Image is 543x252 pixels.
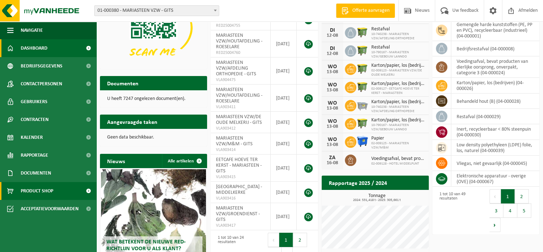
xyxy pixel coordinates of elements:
span: Contactpersonen [21,75,62,93]
span: Gebruikers [21,93,47,111]
span: Rapportage [21,146,48,164]
span: VLA903412 [216,126,265,131]
td: [DATE] [271,203,297,230]
div: DI [325,27,340,33]
div: WO [325,137,340,142]
span: EETCAFE HOEVE TER KERST - MARIASTEEN - GITS [216,157,262,174]
span: 02-009123 - MARIASTEEN VZW/DE OUDE MELKERIJ [371,69,425,77]
span: Navigatie [21,21,43,39]
td: gemengde harde kunststoffen (PE, PP en PVC), recycleerbaar (industrieel) (04-000001) [451,20,539,41]
div: WO [325,100,340,106]
p: Geen data beschikbaar. [107,135,200,140]
div: WO [325,119,340,124]
span: Karton/papier, los (bedrijven) [371,117,425,123]
span: Bedrijfsgegevens [21,57,62,75]
span: Offerte aanvragen [351,7,391,14]
td: karton/papier, los (bedrijven) (04-000026) [451,78,539,94]
span: Restafval [371,45,425,50]
td: [DATE] [271,57,297,85]
span: 02-009128 - HOTEL MIDDELPUNT [371,162,425,166]
span: MARIASTEEN VZW/GROENDIENST - GITS [216,206,260,222]
span: MARIASTEEN VZW/HOUTAFDELING - ROESELARE [216,33,262,50]
span: Product Shop [21,182,53,200]
td: [DATE] [271,85,297,112]
span: 02-009125 - MARIASTEEN VZW/M&M [371,141,425,150]
span: Kalender [21,128,43,146]
td: [DATE] [271,155,297,182]
span: Restafval [371,26,425,32]
img: WB-1100-HPE-GN-50 [356,44,368,56]
img: WB-1100-HPE-GN-50 [356,62,368,75]
td: vliegas, niet gevaarlijk (04-000045) [451,156,539,171]
button: 2 [515,189,529,203]
span: VLA904475 [216,77,265,83]
div: 13-08 [325,106,340,111]
span: VLA903417 [216,223,265,228]
td: [DATE] [271,182,297,203]
a: Bekijk rapportage [376,190,428,204]
td: [DATE] [271,30,297,57]
div: DI [325,46,340,51]
div: 13-08 [325,124,340,129]
div: 16-08 [325,161,340,166]
a: Alle artikelen [162,154,206,168]
h2: Nieuws [100,154,132,168]
div: 12-08 [325,51,340,56]
span: 10-740238 - MARIASTEEN VZW/AFDELING ORTHOPEDIE [371,105,425,114]
span: 01-000380 - MARIASTEEN VZW - GITS [94,5,219,16]
h2: Documenten [100,76,146,90]
span: RED25004755 [216,23,265,29]
span: RED25004760 [216,50,265,56]
span: Documenten [21,164,51,182]
img: WB-1100-HPE-GN-50 [356,26,368,38]
span: VLA903416 [216,196,265,201]
td: behandeld hout (B) (04-000028) [451,94,539,109]
div: WO [325,82,340,88]
img: WB-2500-GAL-GY-01 [356,99,368,111]
span: Contracten [21,111,49,128]
span: Karton/papier, los (bedrijven) [371,81,425,87]
h2: Rapportage 2025 / 2024 [322,176,394,190]
span: Karton/papier, los (bedrijven) [371,99,425,105]
td: [DATE] [271,133,297,155]
div: WO [325,64,340,70]
img: WB-1100-HPE-GN-50 [356,117,368,129]
span: MARIASTEEN VZW/HOUTAFDELING - ROESELARE [216,87,262,104]
button: 5 [517,203,531,218]
td: bedrijfsrestafval (04-000008) [451,41,539,56]
td: low density polyethyleen (LDPE) folie, los, naturel (04-000039) [451,140,539,156]
span: Dashboard [21,39,47,57]
span: 10-790167 - MARIASTEEN VZW/GEBOUW LANNOO [371,50,425,59]
p: U heeft 7247 ongelezen document(en). [107,96,200,101]
td: [DATE] [271,112,297,133]
a: Offerte aanvragen [336,4,395,18]
button: Previous [268,233,279,247]
span: 10-740238 - MARIASTEEN VZW/AFDELING ORTHOPEDIE [371,32,425,41]
span: 02-009127 - EETCAFE HOEVE TER KERST - MARIASTEEN [371,87,425,95]
h2: Aangevraagde taken [100,115,165,128]
td: inert, recycleerbaar < 80% steenpuin (04-000030) [451,124,539,140]
div: 1 tot 10 van 49 resultaten [436,188,482,233]
span: MARIASTEEN VZW/M&M - GITS [216,136,252,147]
h3: Tonnage [325,193,429,202]
button: 1 [501,189,515,203]
span: [GEOGRAPHIC_DATA] - MIDDELKERKE [216,184,262,195]
button: Next [489,218,501,232]
span: VLA903414 [216,147,265,153]
div: 13-08 [325,88,340,93]
span: 01-000380 - MARIASTEEN VZW - GITS [95,6,219,16]
td: voedingsafval, bevat producten van dierlijke oorsprong, onverpakt, categorie 3 (04-000024) [451,56,539,78]
span: Wat betekent de nieuwe RED-richtlijn voor u als klant? [106,239,186,252]
td: restafval (04-000029) [451,109,539,124]
span: 2024: 531,418 t - 2025: 305,661 t [325,198,429,202]
span: Voedingsafval, bevat producten van dierlijke oorsprong, onverpakt, categorie 3 [371,156,425,162]
span: MARIASTEEN VZW/DE OUDE MELKERIJ - GITS [216,114,262,125]
span: Acceptatievoorwaarden [21,200,79,218]
button: Previous [489,189,501,203]
span: Karton/papier, los (bedrijven) [371,63,425,69]
span: 10-790167 - MARIASTEEN VZW/GEBOUW LANNOO [371,123,425,132]
button: 4 [503,203,517,218]
div: 12-08 [325,33,340,38]
span: VLA903415 [216,174,265,180]
span: MARIASTEEN VZW/AFDELING ORTHOPEDIE - GITS [216,60,256,77]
